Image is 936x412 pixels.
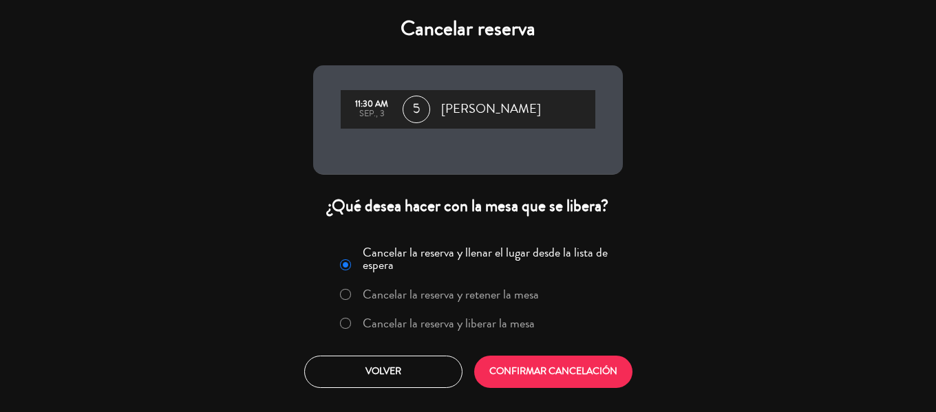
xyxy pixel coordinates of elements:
div: sep., 3 [348,109,396,119]
span: [PERSON_NAME] [441,99,541,120]
label: Cancelar la reserva y retener la mesa [363,288,539,301]
div: ¿Qué desea hacer con la mesa que se libera? [313,195,623,217]
label: Cancelar la reserva y liberar la mesa [363,317,535,329]
button: CONFIRMAR CANCELACIÓN [474,356,632,388]
div: 11:30 AM [348,100,396,109]
label: Cancelar la reserva y llenar el lugar desde la lista de espera [363,246,615,271]
span: 5 [403,96,430,123]
button: Volver [304,356,462,388]
h4: Cancelar reserva [313,17,623,41]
